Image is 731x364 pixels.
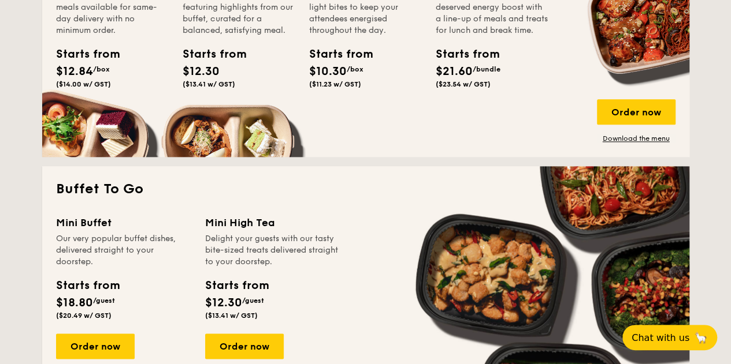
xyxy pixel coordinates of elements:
div: Order now [597,99,676,125]
span: ($23.54 w/ GST) [436,80,491,88]
span: /box [93,65,110,73]
span: ($13.41 w/ GST) [205,312,258,320]
div: Starts from [56,277,119,294]
span: ($13.41 w/ GST) [183,80,235,88]
span: $12.84 [56,65,93,78]
div: Starts from [205,277,268,294]
span: /guest [93,297,115,305]
span: /bundle [473,65,500,73]
div: Starts from [436,46,488,63]
button: Chat with us🦙 [622,325,717,350]
div: Starts from [309,46,361,63]
span: $10.30 [309,65,347,78]
div: Order now [56,333,135,359]
span: $12.30 [183,65,220,78]
span: /box [347,65,363,73]
span: ($14.00 w/ GST) [56,80,111,88]
div: Delight your guests with our tasty bite-sized treats delivered straight to your doorstep. [205,233,340,268]
div: Starts from [183,46,235,63]
div: Mini Buffet [56,215,191,231]
div: Mini High Tea [205,215,340,231]
span: /guest [242,297,264,305]
span: 🦙 [694,331,708,344]
a: Download the menu [597,134,676,143]
span: ($20.49 w/ GST) [56,312,112,320]
h2: Buffet To Go [56,180,676,198]
span: Chat with us [632,332,689,343]
span: $12.30 [205,296,242,310]
span: ($11.23 w/ GST) [309,80,361,88]
span: $18.80 [56,296,93,310]
span: $21.60 [436,65,473,78]
div: Order now [205,333,284,359]
div: Starts from [56,46,108,63]
div: Our very popular buffet dishes, delivered straight to your doorstep. [56,233,191,268]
